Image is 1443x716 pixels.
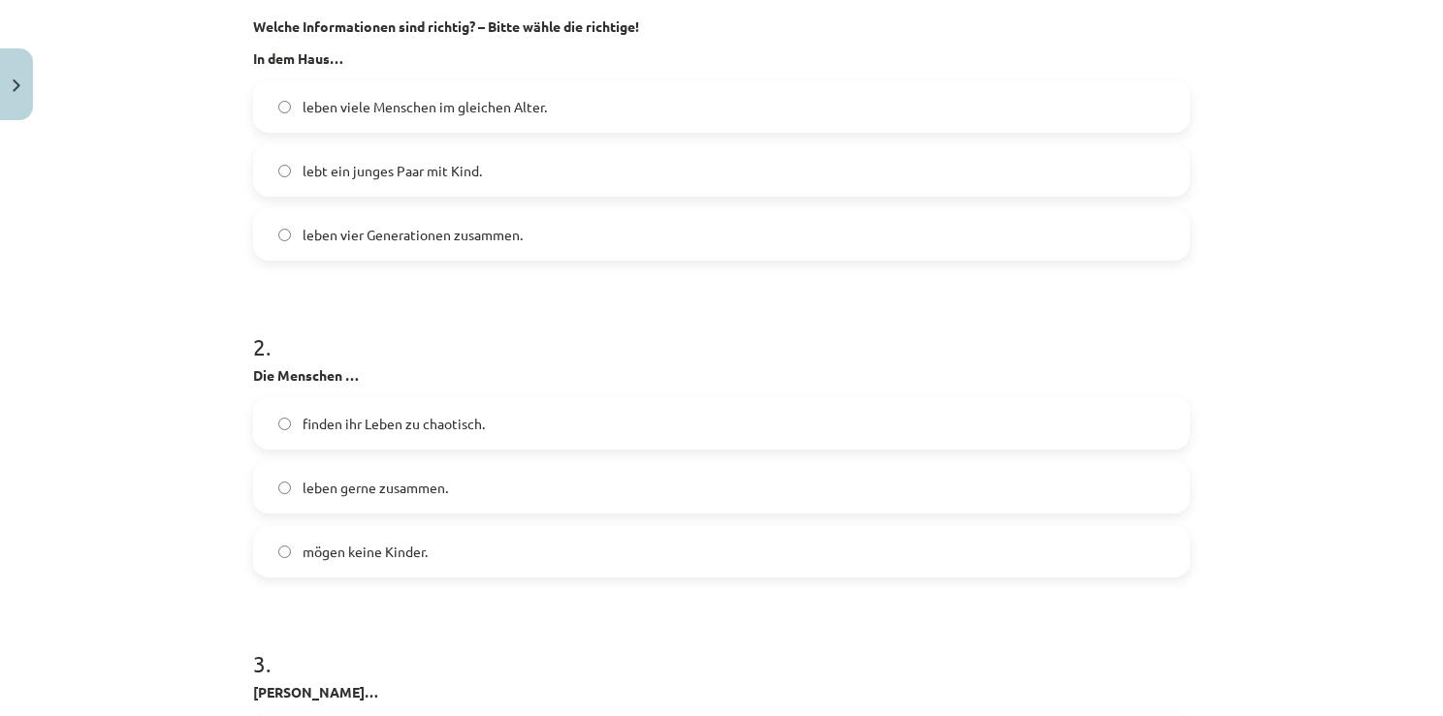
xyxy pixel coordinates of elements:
[253,616,1190,676] h1: 3 .
[303,542,428,562] span: mögen keine Kinder.
[303,414,485,434] span: finden ihr Leben zu chaotisch.
[303,161,482,181] span: lebt ein junges Paar mit Kind.
[253,683,378,700] strong: [PERSON_NAME]…
[278,101,291,113] input: leben viele Menschen im gleichen Alter.
[278,229,291,241] input: leben vier Generationen zusammen.
[253,299,1190,359] h1: 2 .
[278,482,291,494] input: leben gerne zusammen.
[278,545,291,558] input: mögen keine Kinder.
[253,49,343,67] strong: In dem Haus…
[278,165,291,177] input: lebt ein junges Paar mit Kind.
[253,17,639,35] strong: Welche Informationen sind richtig? – Bitte wähle die richtige!
[253,366,359,384] strong: Die Menschen …
[278,418,291,430] input: finden ihr Leben zu chaotisch.
[303,97,547,117] span: leben viele Menschen im gleichen Alter.
[13,79,20,92] img: icon-close-lesson-0947bae3869378f0d4975bcd49f059093ad1ed9edebbc8119c70593378902aed.svg
[303,478,448,498] span: leben gerne zusammen.
[303,225,523,245] span: leben vier Generationen zusammen.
